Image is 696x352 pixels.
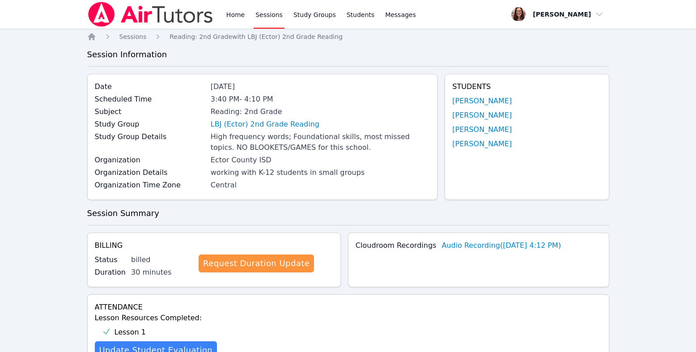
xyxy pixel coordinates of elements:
[95,180,205,191] label: Organization Time Zone
[119,33,147,40] span: Sessions
[87,2,214,27] img: Air Tutors
[95,267,126,278] label: Duration
[211,106,430,117] div: Reading: 2nd Grade
[452,96,512,106] a: [PERSON_NAME]
[211,81,430,92] div: [DATE]
[170,32,343,41] a: Reading: 2nd Gradewith LBJ (Ector) 2nd Grade Reading
[452,124,512,135] a: [PERSON_NAME]
[452,139,512,149] a: [PERSON_NAME]
[452,81,601,92] h4: Students
[95,240,333,251] h4: Billing
[131,254,191,265] div: billed
[452,110,512,121] a: [PERSON_NAME]
[87,32,609,41] nav: Breadcrumb
[441,240,561,251] a: Audio Recording([DATE] 4:12 PM)
[95,302,602,313] h4: Attendance
[95,155,205,165] label: Organization
[211,131,430,153] div: High frequency words; Foundational skills, most missed topics. NO BLOOKETS/GAMES for this school.
[199,254,314,272] a: Request Duration Update
[95,167,205,178] label: Organization Details
[87,207,609,220] h3: Session Summary
[115,327,146,338] span: Lesson 1
[95,119,205,130] label: Study Group
[95,94,205,105] label: Scheduled Time
[95,131,205,142] label: Study Group Details
[87,48,609,61] h3: Session Information
[95,106,205,117] label: Subject
[95,81,205,92] label: Date
[356,240,437,251] label: Cloudroom Recordings
[170,33,343,40] span: Reading: 2nd Grade with LBJ (Ector) 2nd Grade Reading
[131,267,191,278] div: 30 minutes
[119,32,147,41] a: Sessions
[385,10,416,19] span: Messages
[211,167,430,178] div: working with K-12 students in small groups
[95,313,602,338] div: Lesson Resources Completed:
[211,155,430,165] div: Ector County ISD
[211,180,430,191] div: Central
[211,119,319,130] a: LBJ (Ector) 2nd Grade Reading
[95,254,126,265] label: Status
[211,94,430,105] div: 3:40 PM - 4:10 PM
